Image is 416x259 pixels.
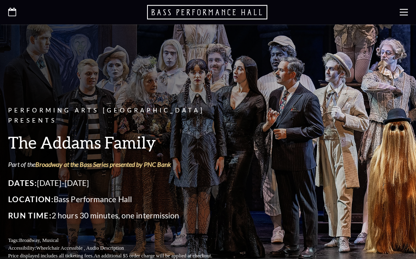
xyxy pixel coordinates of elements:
a: Broadway at the Bass Series presented by PNC Bank [35,160,171,168]
p: [DATE]-[DATE] [8,177,232,190]
p: 2 hours 30 minutes, one intermission [8,209,232,222]
span: Broadway, Musical [19,237,58,243]
p: Bass Performance Hall [8,193,232,206]
span: An additional $5 order charge will be applied at checkout. [94,253,212,259]
span: Location: [8,194,54,204]
span: Wheelchair Accessible , Audio Description [36,245,124,251]
p: Performing Arts [GEOGRAPHIC_DATA] Presents [8,106,232,126]
span: Run Time: [8,211,52,220]
p: Part of the [8,160,232,169]
span: Dates: [8,178,37,188]
p: Accessibility: [8,244,232,252]
h3: The Addams Family [8,132,232,153]
p: Tags: [8,237,232,244]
